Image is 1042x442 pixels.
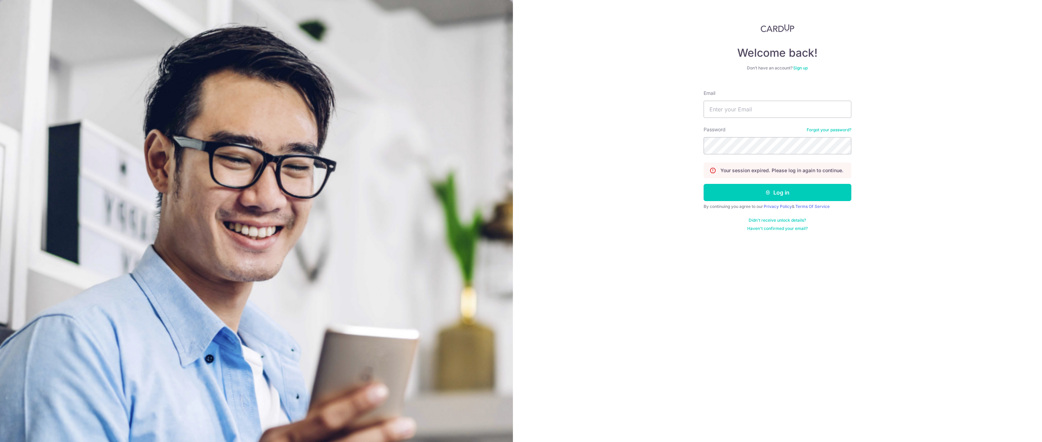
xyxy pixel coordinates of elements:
a: Didn't receive unlock details? [749,218,806,223]
label: Email [704,90,715,97]
a: Forgot your password? [807,127,851,133]
input: Enter your Email [704,101,851,118]
img: CardUp Logo [761,24,794,32]
div: By continuing you agree to our & [704,204,851,209]
a: Terms Of Service [795,204,830,209]
h4: Welcome back! [704,46,851,60]
p: Your session expired. Please log in again to continue. [720,167,843,174]
label: Password [704,126,726,133]
a: Sign up [793,65,808,70]
a: Haven't confirmed your email? [747,226,808,231]
button: Log in [704,184,851,201]
div: Don’t have an account? [704,65,851,71]
a: Privacy Policy [764,204,792,209]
